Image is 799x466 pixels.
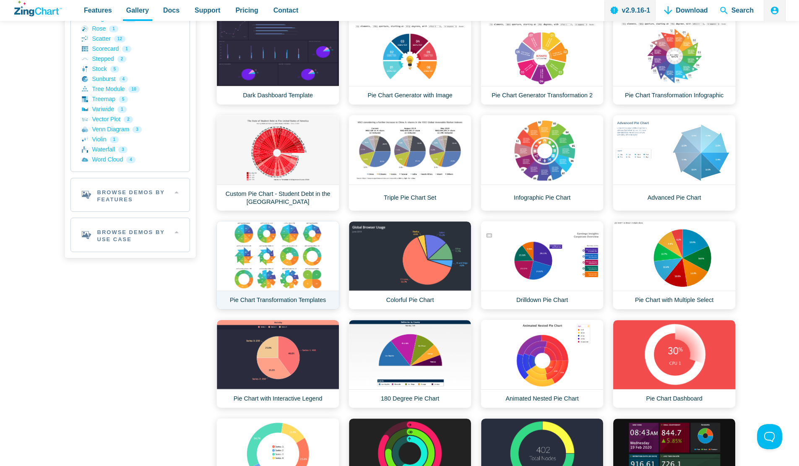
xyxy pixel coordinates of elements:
[481,221,604,310] a: Drilldown Pie Chart
[481,320,604,408] a: Animated Nested Pie Chart
[273,5,299,16] span: Contact
[71,178,190,212] h2: Browse Demos By Features
[163,5,180,16] span: Docs
[613,221,736,310] a: Pie Chart with Multiple Select
[613,16,736,105] a: Pie Chart Transformation Infographic
[14,1,62,16] a: ZingChart Logo. Click to return to the homepage
[613,115,736,211] a: Advanced Pie Chart
[195,5,220,16] span: Support
[216,16,339,105] a: Dark Dashboard Template
[71,218,190,252] h2: Browse Demos By Use Case
[216,221,339,310] a: Pie Chart Transformation Templates
[349,221,471,310] a: Colorful Pie Chart
[481,16,604,105] a: Pie Chart Generator Transformation 2
[349,115,471,211] a: Triple Pie Chart Set
[84,5,112,16] span: Features
[349,320,471,408] a: 180 Degree Pie Chart
[216,115,339,211] a: Custom Pie Chart - Student Debt in the [GEOGRAPHIC_DATA]
[613,320,736,408] a: Pie Chart Dashboard
[481,115,604,211] a: Infographic Pie Chart
[757,424,782,449] iframe: Toggle Customer Support
[349,16,471,105] a: Pie Chart Generator with Image
[235,5,258,16] span: Pricing
[216,320,339,408] a: Pie Chart with Interactive Legend
[126,5,149,16] span: Gallery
